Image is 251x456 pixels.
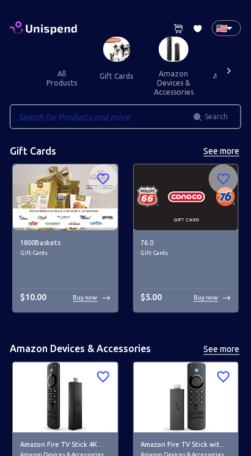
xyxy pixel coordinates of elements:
[141,248,231,258] span: Gift Cards
[141,293,162,303] span: $ 5.00
[34,62,89,95] button: all products
[202,144,241,159] button: See more
[48,37,76,62] img: ALL PRODUCTS
[20,293,46,303] span: $ 10.00
[194,293,218,303] p: Buy now
[10,145,56,158] h5: Gift Cards
[202,342,241,358] button: See more
[10,105,193,129] input: Search for Products and more
[212,20,241,36] div: 🇺🇸
[205,111,228,123] span: Search
[10,343,151,356] h5: Amazon Devices & Accessories
[73,293,98,303] p: Buy now
[159,37,189,62] img: Amazon Devices & Accessories
[134,164,239,230] img: 76.0 image
[144,62,203,104] button: amazon devices & accessories
[20,440,111,451] h6: Amazon Fire TV Stick 4K Max streaming device, Wi-Fi 6, Alexa Voice Remote (includes TV controls)
[13,164,118,230] img: 1800Baskets image
[141,238,231,249] h6: 76.0
[20,238,111,249] h6: 1800Baskets
[216,21,222,35] p: 🇺🇸
[20,248,111,258] span: Gift Cards
[89,62,144,91] button: gift cards
[134,362,239,432] img: Amazon Fire TV Stick with Alexa Voice Remote (includes TV controls), free &amp; live TV without c...
[13,362,118,432] img: Amazon Fire TV Stick 4K Max streaming device, Wi-Fi 6, Alexa Voice Remote (includes TV controls) ...
[141,440,231,451] h6: Amazon Fire TV Stick with Alexa Voice Remote (includes TV controls), free &amp; live TV without c...
[103,37,131,62] img: Gift Cards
